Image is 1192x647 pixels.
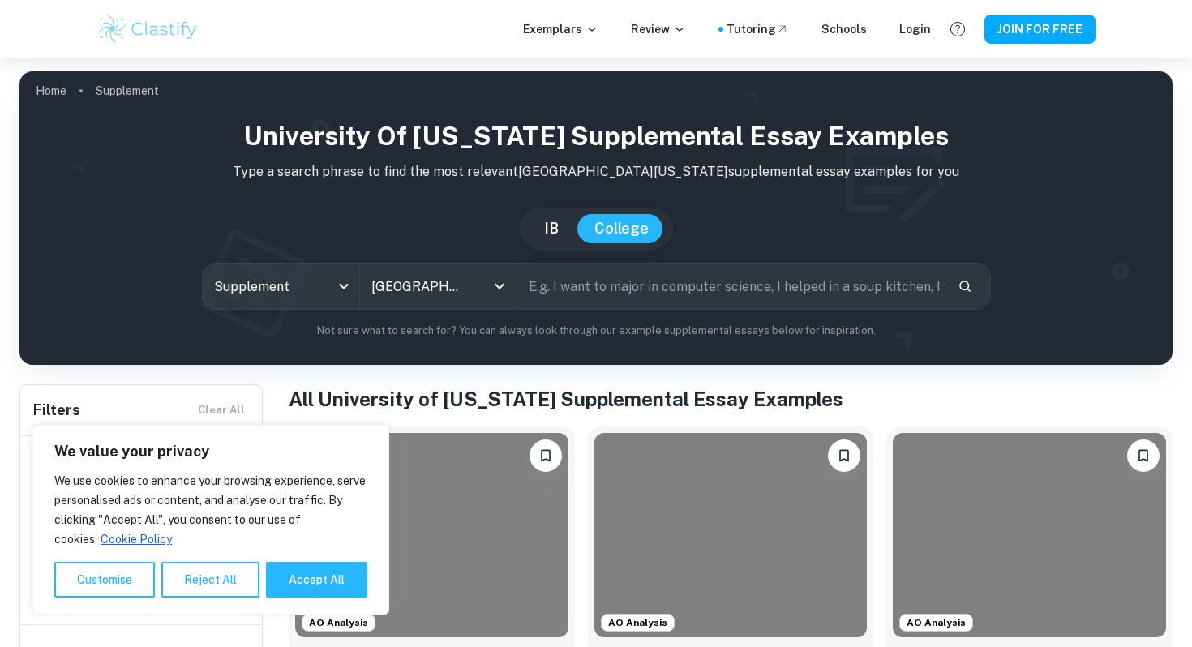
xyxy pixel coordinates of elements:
[523,20,598,38] p: Exemplars
[36,79,66,102] a: Home
[727,20,789,38] a: Tutoring
[602,615,674,630] span: AO Analysis
[161,562,259,598] button: Reject All
[828,439,860,472] button: Please log in to bookmark exemplars
[488,275,511,298] button: Open
[203,264,359,309] div: Supplement
[530,439,562,472] button: Please log in to bookmark exemplars
[266,562,367,598] button: Accept All
[302,615,375,630] span: AO Analysis
[1127,439,1160,472] button: Please log in to bookmark exemplars
[899,20,931,38] a: Login
[631,20,686,38] p: Review
[100,532,173,546] a: Cookie Policy
[951,272,979,300] button: Search
[984,15,1096,44] button: JOIN FOR FREE
[32,117,1160,156] h1: University of [US_STATE] Supplemental Essay Examples
[528,214,575,243] button: IB
[96,82,159,100] p: Supplement
[821,20,867,38] a: Schools
[32,323,1160,339] p: Not sure what to search for? You can always look through our example supplemental essays below fo...
[96,13,199,45] img: Clastify logo
[578,214,665,243] button: College
[289,384,1173,413] h1: All University of [US_STATE] Supplemental Essay Examples
[54,471,367,549] p: We use cookies to enhance your browsing experience, serve personalised ads or content, and analys...
[517,264,945,309] input: E.g. I want to major in computer science, I helped in a soup kitchen, I want to join the debate t...
[32,425,389,615] div: We value your privacy
[33,399,80,422] h6: Filters
[944,15,971,43] button: Help and Feedback
[32,162,1160,182] p: Type a search phrase to find the most relevant [GEOGRAPHIC_DATA][US_STATE] supplemental essay exa...
[54,562,155,598] button: Customise
[54,442,367,461] p: We value your privacy
[19,71,1173,365] img: profile cover
[900,615,972,630] span: AO Analysis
